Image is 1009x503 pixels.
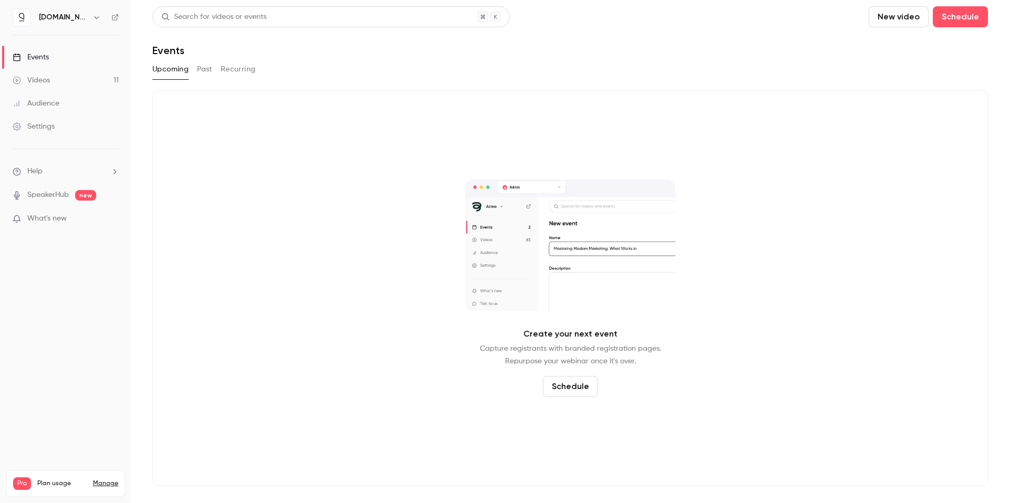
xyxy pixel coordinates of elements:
span: new [75,190,96,201]
div: Videos [13,75,50,86]
button: Upcoming [152,61,189,78]
button: Past [197,61,212,78]
span: Help [27,166,43,177]
span: What's new [27,213,67,224]
h6: [DOMAIN_NAME] [39,12,88,23]
span: Pro [13,477,31,490]
li: help-dropdown-opener [13,166,119,177]
a: SpeakerHub [27,190,69,201]
div: Audience [13,98,59,109]
h1: Events [152,44,184,57]
button: New video [869,6,929,27]
p: Create your next event [523,328,617,340]
span: Plan usage [37,479,87,488]
button: Schedule [933,6,988,27]
img: quico.io [13,9,30,26]
p: Capture registrants with branded registration pages. Repurpose your webinar once it's over. [480,342,661,368]
a: Manage [93,479,118,488]
button: Recurring [221,61,256,78]
div: Settings [13,121,55,132]
div: Search for videos or events [161,12,266,23]
div: Events [13,52,49,62]
button: Schedule [543,376,598,397]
